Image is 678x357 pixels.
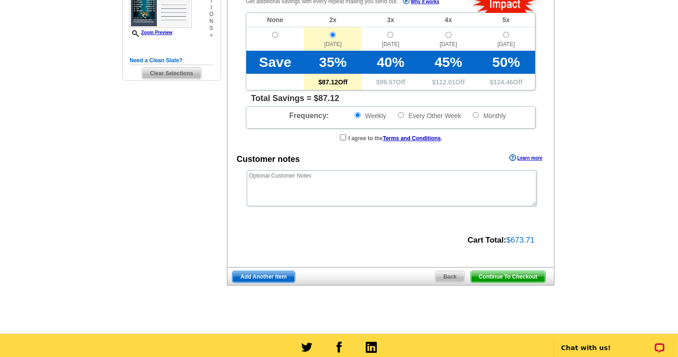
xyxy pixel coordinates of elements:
td: $ Off [477,74,535,90]
td: 45% [420,51,477,74]
td: 2x [304,13,362,27]
td: 50% [477,51,535,74]
input: Every Other Week [398,112,404,118]
td: None [246,13,304,27]
span: Clear Selections [142,68,201,79]
label: Weekly [354,111,387,120]
td: 5x [477,13,535,27]
label: Monthly [472,111,506,120]
span: Frequency: [289,112,329,119]
td: 35% [304,51,362,74]
span: n [209,18,214,25]
input: Monthly [473,112,479,118]
span: [DATE] [362,40,419,51]
span: Add Another Item [232,271,294,282]
span: 124.46 [494,78,513,86]
strong: I agree to the . [348,135,442,142]
iframe: LiveChat chat widget [548,328,678,357]
span: Back [435,271,464,282]
span: $673.71 [506,236,535,244]
label: Every Other Week [397,111,461,120]
a: Terms and Conditions [383,135,441,142]
span: s [209,25,214,32]
td: Save [246,51,304,74]
span: 99.57 [380,78,396,86]
h5: Need a Clean Slate? [130,56,214,65]
span: o [209,11,214,18]
td: $ Off [420,74,477,90]
td: $ Off [304,74,362,90]
span: 112.01 [436,78,456,86]
td: 4x [420,13,477,27]
td: 3x [362,13,419,27]
span: Total Savings = $87.12 [251,94,339,102]
span: [DATE] [420,40,477,51]
a: Learn more [509,154,542,161]
span: 87.12 [322,78,338,86]
strong: Cart Total: [468,236,506,244]
span: [DATE] [477,40,535,51]
a: Zoom Preview [130,30,172,35]
span: Continue To Checkout [471,271,545,282]
span: » [209,32,214,39]
a: Back [435,271,465,283]
div: Customer notes [237,153,300,166]
span: [DATE] [304,40,362,51]
span: i [209,4,214,11]
input: Weekly [355,112,361,118]
td: 40% [362,51,419,74]
td: $ Off [362,74,419,90]
a: Add Another Item [232,271,295,283]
